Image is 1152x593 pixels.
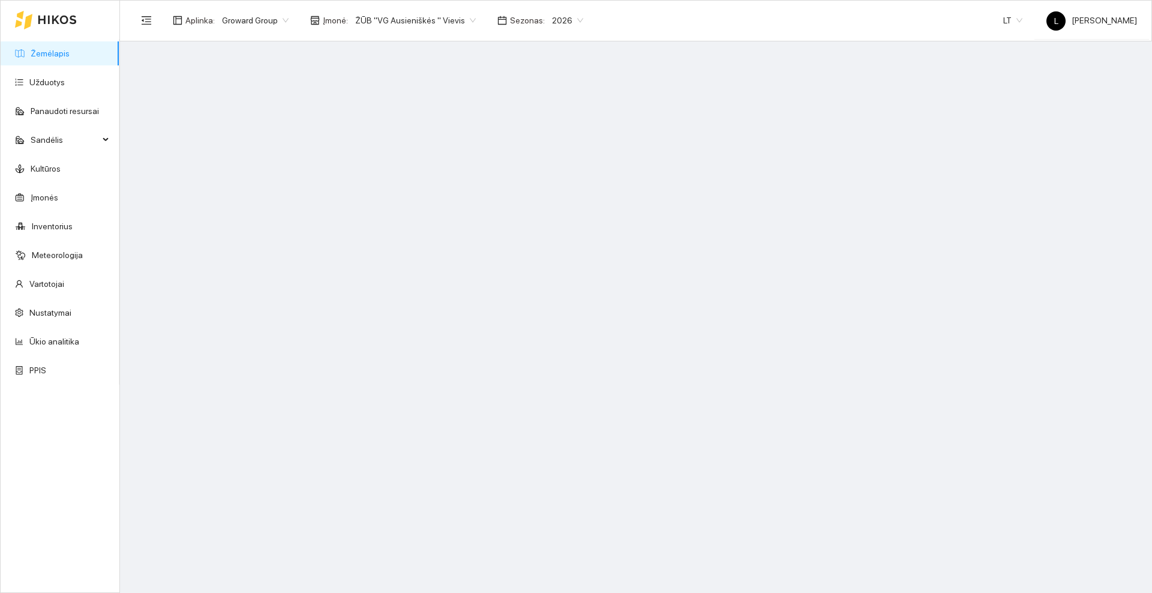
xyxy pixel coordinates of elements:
[1054,11,1058,31] span: L
[29,366,46,375] a: PPIS
[29,337,79,346] a: Ūkio analitika
[310,16,320,25] span: shop
[173,16,182,25] span: layout
[185,14,215,27] span: Aplinka :
[134,8,158,32] button: menu-fold
[222,11,289,29] span: Groward Group
[355,11,476,29] span: ŽŪB "VG Ausieniškės " Vievis
[31,128,99,152] span: Sandėlis
[31,164,61,173] a: Kultūros
[1046,16,1137,25] span: [PERSON_NAME]
[1003,11,1022,29] span: LT
[497,16,507,25] span: calendar
[141,15,152,26] span: menu-fold
[31,193,58,202] a: Įmonės
[31,49,70,58] a: Žemėlapis
[29,77,65,87] a: Užduotys
[29,279,64,289] a: Vartotojai
[29,308,71,318] a: Nustatymai
[510,14,545,27] span: Sezonas :
[31,106,99,116] a: Panaudoti resursai
[552,11,583,29] span: 2026
[323,14,348,27] span: Įmonė :
[32,250,83,260] a: Meteorologija
[32,221,73,231] a: Inventorius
